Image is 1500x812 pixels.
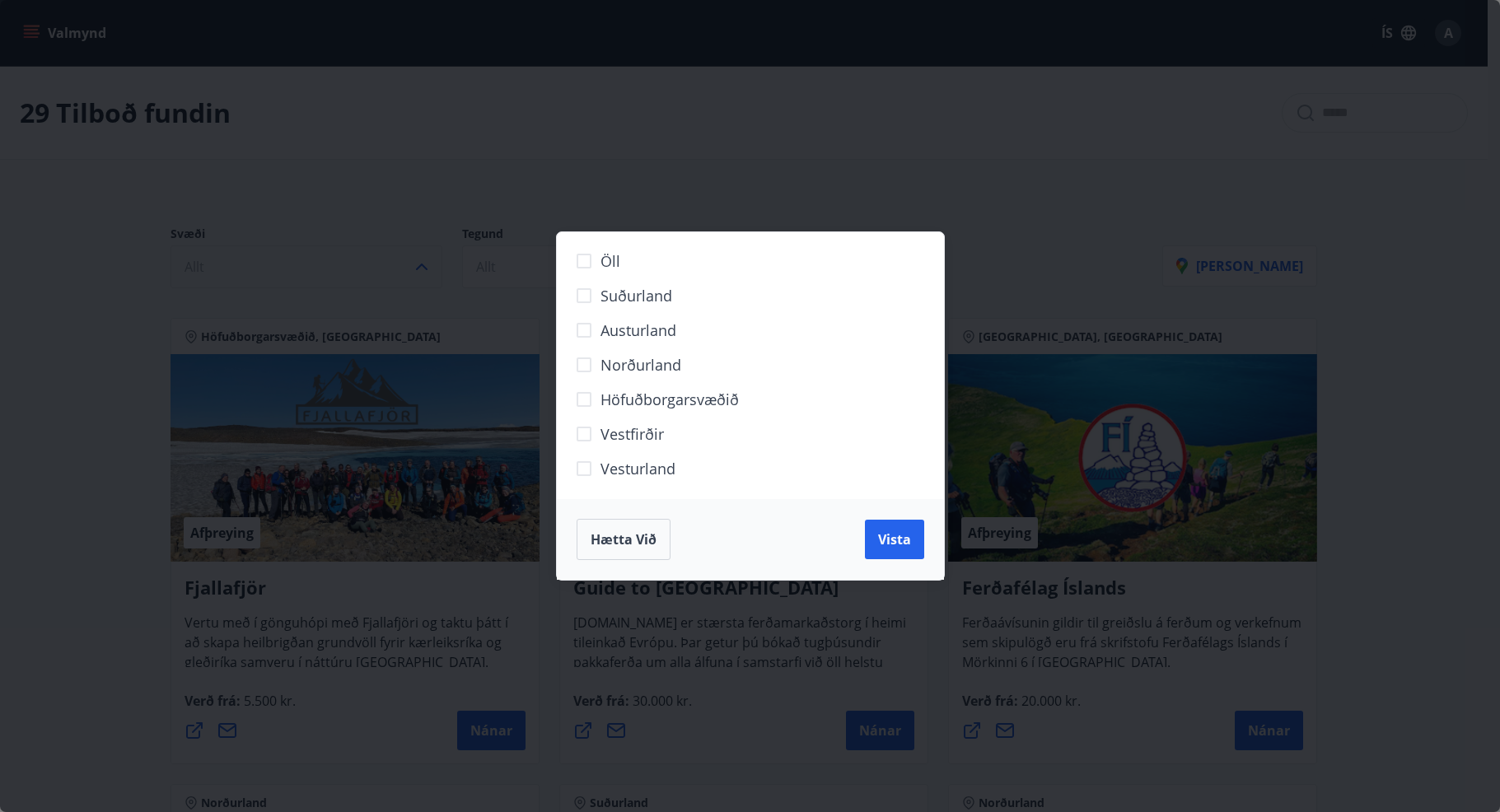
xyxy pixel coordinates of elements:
[865,520,924,559] button: Vista
[591,530,657,548] span: Hætta við
[600,354,681,376] span: Norðurland
[600,423,664,445] span: Vestfirðir
[600,320,676,341] span: Austurland
[600,458,675,479] span: Vesturland
[600,285,672,306] span: Suðurland
[878,530,911,548] span: Vista
[600,250,620,272] span: Öll
[577,519,671,560] button: Hætta við
[600,389,739,410] span: Höfuðborgarsvæðið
